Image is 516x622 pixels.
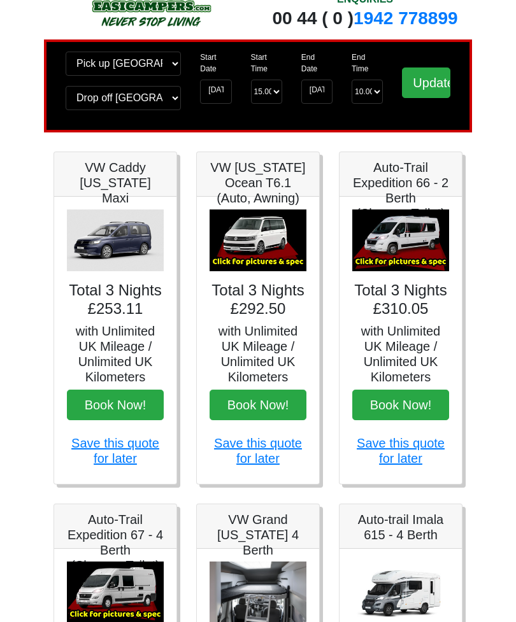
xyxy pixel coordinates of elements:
[301,52,333,75] label: End Date
[210,390,306,421] button: Book Now!
[210,160,306,206] h5: VW [US_STATE] Ocean T6.1 (Auto, Awning)
[214,437,302,466] a: Save this quote for later
[71,437,159,466] a: Save this quote for later
[352,324,449,385] h5: with Unlimited UK Mileage / Unlimited UK Kilometers
[67,512,164,574] h5: Auto-Trail Expedition 67 - 4 Berth (Shower+Toilet)
[352,282,449,319] h4: Total 3 Nights £310.05
[200,52,231,75] label: Start Date
[354,9,458,29] a: 1942 778899
[210,512,306,558] h5: VW Grand [US_STATE] 4 Berth
[200,80,231,104] input: Start Date
[402,68,450,99] input: Update
[210,324,306,385] h5: with Unlimited UK Mileage / Unlimited UK Kilometers
[352,210,449,272] img: Auto-Trail Expedition 66 - 2 Berth (Shower+Toilet)
[352,160,449,222] h5: Auto-Trail Expedition 66 - 2 Berth (Shower+Toilet)
[357,437,445,466] a: Save this quote for later
[67,390,164,421] button: Book Now!
[67,210,164,272] img: VW Caddy California Maxi
[67,160,164,206] h5: VW Caddy [US_STATE] Maxi
[268,8,462,31] div: 00 44 ( 0 )
[352,512,449,543] h5: Auto-trail Imala 615 - 4 Berth
[352,52,383,75] label: End Time
[301,80,333,104] input: Return Date
[251,52,282,75] label: Start Time
[67,324,164,385] h5: with Unlimited UK Mileage / Unlimited UK Kilometers
[352,390,449,421] button: Book Now!
[67,282,164,319] h4: Total 3 Nights £253.11
[210,282,306,319] h4: Total 3 Nights £292.50
[210,210,306,272] img: VW California Ocean T6.1 (Auto, Awning)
